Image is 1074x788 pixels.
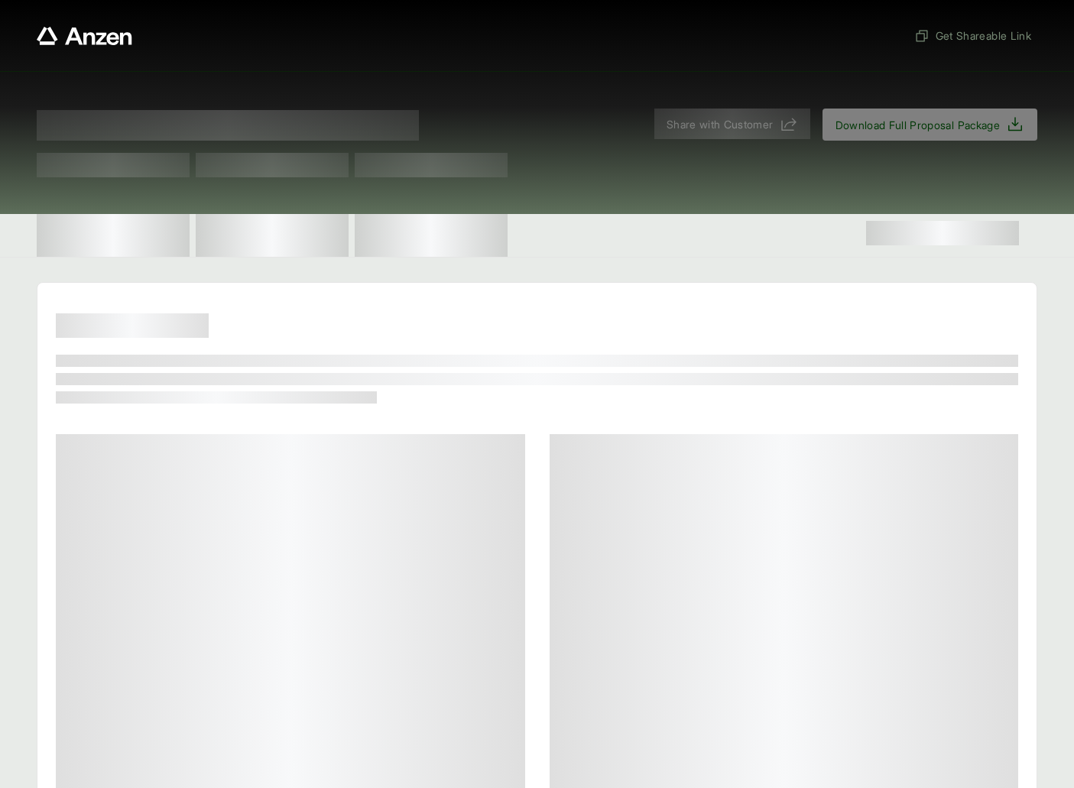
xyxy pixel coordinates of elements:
span: Proposal for [37,110,419,141]
span: Test [196,153,349,177]
span: Test [37,153,190,177]
span: Test [355,153,508,177]
span: Share with Customer [667,116,774,132]
button: Get Shareable Link [908,21,1037,50]
span: Get Shareable Link [914,28,1031,44]
a: Anzen website [37,27,132,45]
